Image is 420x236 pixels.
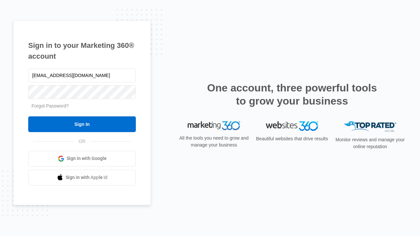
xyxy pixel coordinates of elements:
[66,174,108,181] span: Sign in with Apple Id
[205,81,379,108] h2: One account, three powerful tools to grow your business
[28,69,136,82] input: Email
[333,136,407,150] p: Monitor reviews and manage your online reputation
[266,121,318,131] img: Websites 360
[255,135,329,142] p: Beautiful websites that drive results
[28,40,136,62] h1: Sign in to your Marketing 360® account
[344,121,396,132] img: Top Rated Local
[67,155,107,162] span: Sign in with Google
[28,170,136,186] a: Sign in with Apple Id
[28,151,136,167] a: Sign in with Google
[31,103,69,108] a: Forgot Password?
[177,135,251,148] p: All the tools you need to grow and manage your business
[74,138,90,145] span: OR
[188,121,240,130] img: Marketing 360
[28,116,136,132] input: Sign In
